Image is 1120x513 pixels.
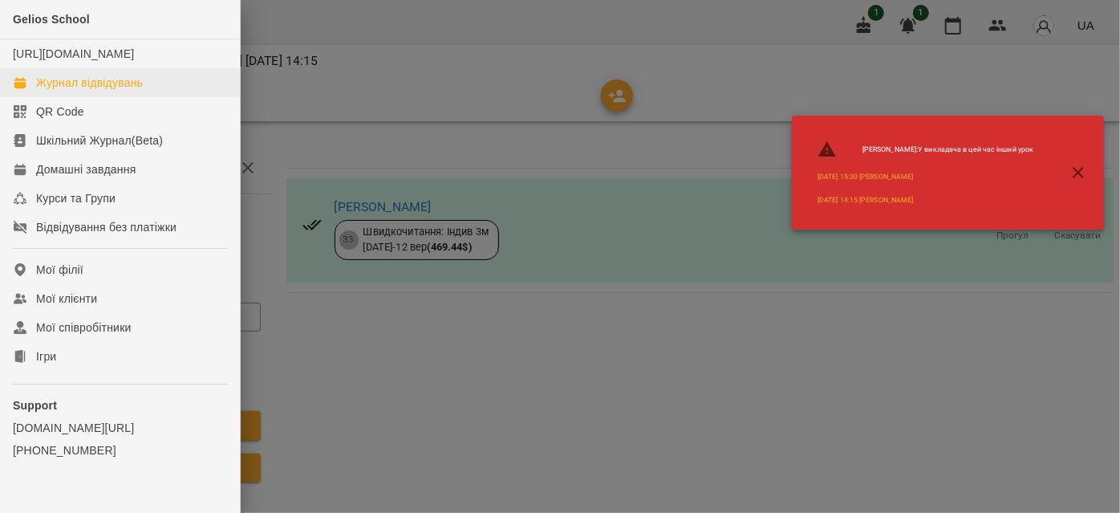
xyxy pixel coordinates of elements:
[36,320,132,336] div: Мої співробітники
[36,348,56,364] div: Ігри
[805,133,1046,165] li: [PERSON_NAME] : У викладача в цей час інший урок
[36,132,163,149] div: Шкільний Журнал(Beta)
[13,13,90,26] span: Gelios School
[36,219,177,235] div: Відвідування без платіжки
[36,75,143,91] div: Журнал відвідувань
[36,161,136,177] div: Домашні завдання
[818,195,913,206] a: [DATE] 14:15 [PERSON_NAME]
[13,420,227,436] a: [DOMAIN_NAME][URL]
[36,291,97,307] div: Мої клієнти
[36,262,83,278] div: Мої філії
[13,47,134,60] a: [URL][DOMAIN_NAME]
[13,397,227,413] p: Support
[36,190,116,206] div: Курси та Групи
[818,172,913,182] a: [DATE] 15:30 [PERSON_NAME]
[36,104,84,120] div: QR Code
[13,442,227,458] a: [PHONE_NUMBER]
